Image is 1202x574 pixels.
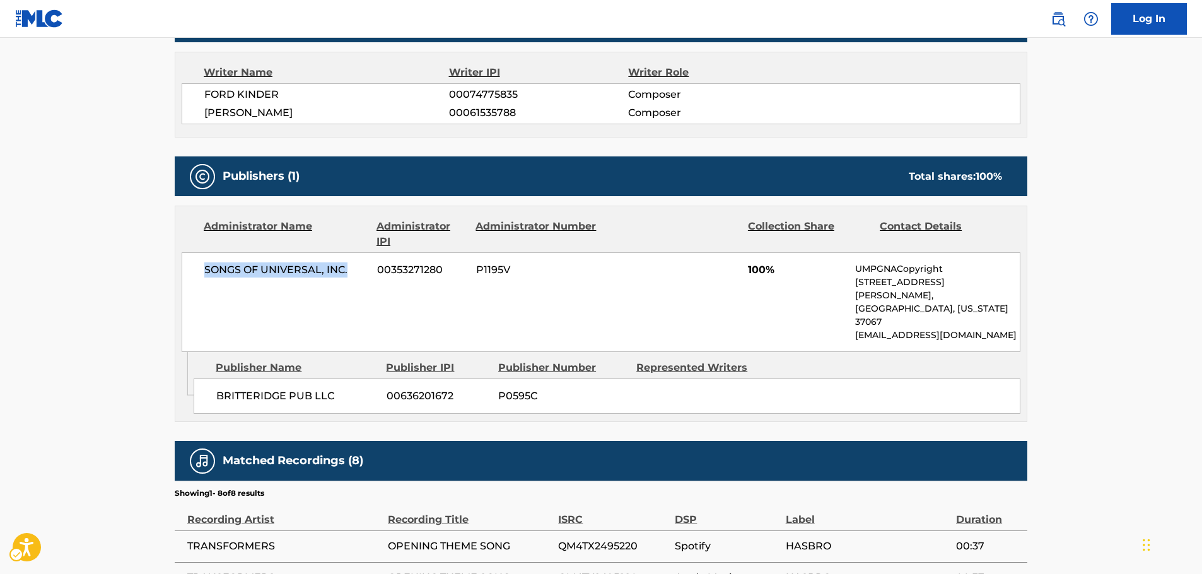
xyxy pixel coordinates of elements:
[855,262,1020,276] p: UMPGNACopyright
[1051,11,1066,26] img: search
[675,539,779,554] span: Spotify
[636,360,765,375] div: Represented Writers
[558,499,668,527] div: ISRC
[498,389,627,404] span: P0595C
[204,87,449,102] span: FORD KINDER
[187,539,382,554] span: TRANSFORMERS
[449,105,628,120] span: 00061535788
[388,539,552,554] span: OPENING THEME SONG
[855,329,1020,342] p: [EMAIL_ADDRESS][DOMAIN_NAME]
[786,499,950,527] div: Label
[204,105,449,120] span: [PERSON_NAME]
[855,276,1020,302] p: [STREET_ADDRESS][PERSON_NAME],
[956,539,1021,554] span: 00:37
[195,169,210,184] img: Publishers
[786,539,950,554] span: HASBRO
[15,9,64,28] img: MLC Logo
[187,499,382,527] div: Recording Artist
[388,499,552,527] div: Recording Title
[204,219,367,249] div: Administrator Name
[558,539,668,554] span: QM4TX2495220
[748,262,846,278] span: 100%
[386,360,489,375] div: Publisher IPI
[216,360,376,375] div: Publisher Name
[956,499,1021,527] div: Duration
[628,105,791,120] span: Composer
[216,389,377,404] span: BRITTERIDGE PUB LLC
[376,219,466,249] div: Administrator IPI
[675,499,779,527] div: DSP
[1143,526,1150,564] div: Drag
[476,262,598,278] span: P1195V
[1111,3,1187,35] a: Log In
[387,389,489,404] span: 00636201672
[195,454,210,469] img: Matched Recordings
[476,219,598,249] div: Administrator Number
[175,488,264,499] p: Showing 1 - 8 of 8 results
[909,169,1002,184] div: Total shares:
[880,219,1002,249] div: Contact Details
[628,65,791,80] div: Writer Role
[204,262,368,278] span: SONGS OF UNIVERSAL, INC.
[223,169,300,184] h5: Publishers (1)
[1139,513,1202,574] div: Chat Widget
[498,360,627,375] div: Publisher Number
[449,87,628,102] span: 00074775835
[223,454,363,468] h5: Matched Recordings (8)
[377,262,467,278] span: 00353271280
[449,65,629,80] div: Writer IPI
[855,302,1020,329] p: [GEOGRAPHIC_DATA], [US_STATE] 37067
[1083,11,1099,26] img: help
[748,219,870,249] div: Collection Share
[204,65,449,80] div: Writer Name
[976,170,1002,182] span: 100 %
[628,87,791,102] span: Composer
[1139,513,1202,574] iframe: Hubspot Iframe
